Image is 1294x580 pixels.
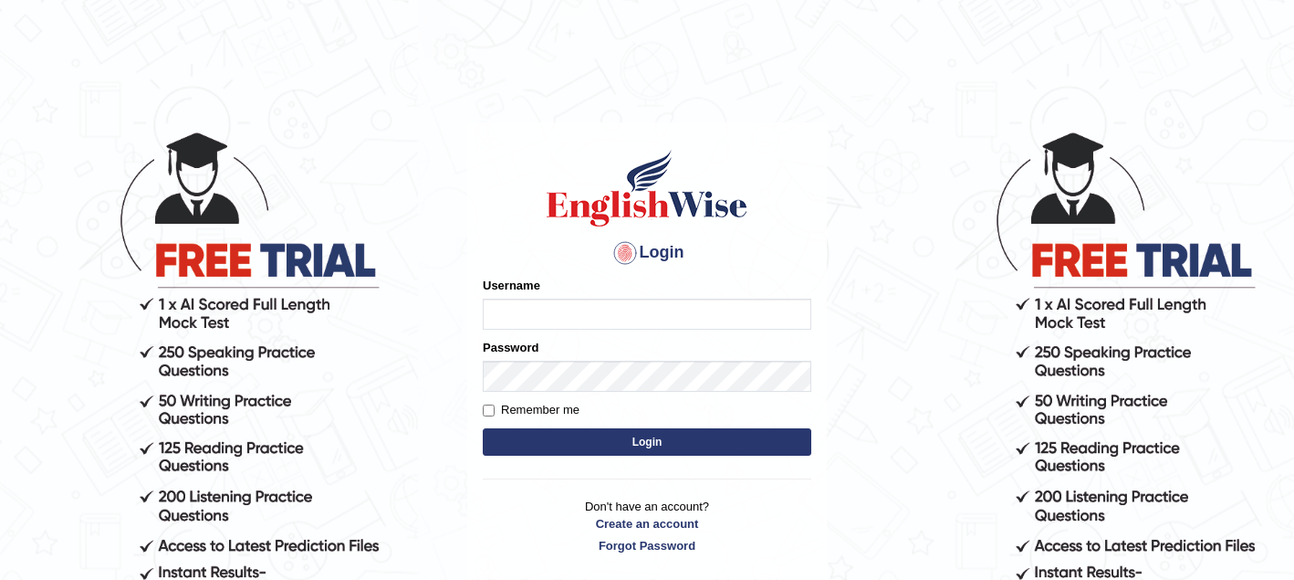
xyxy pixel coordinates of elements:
[483,277,540,294] label: Username
[483,339,538,356] label: Password
[483,537,811,554] a: Forgot Password
[483,405,495,417] input: Remember me
[483,515,811,533] a: Create an account
[483,401,579,419] label: Remember me
[483,498,811,554] p: Don't have an account?
[483,428,811,456] button: Login
[483,238,811,268] h4: Login
[543,147,751,229] img: Logo of English Wise sign in for intelligent practice with AI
